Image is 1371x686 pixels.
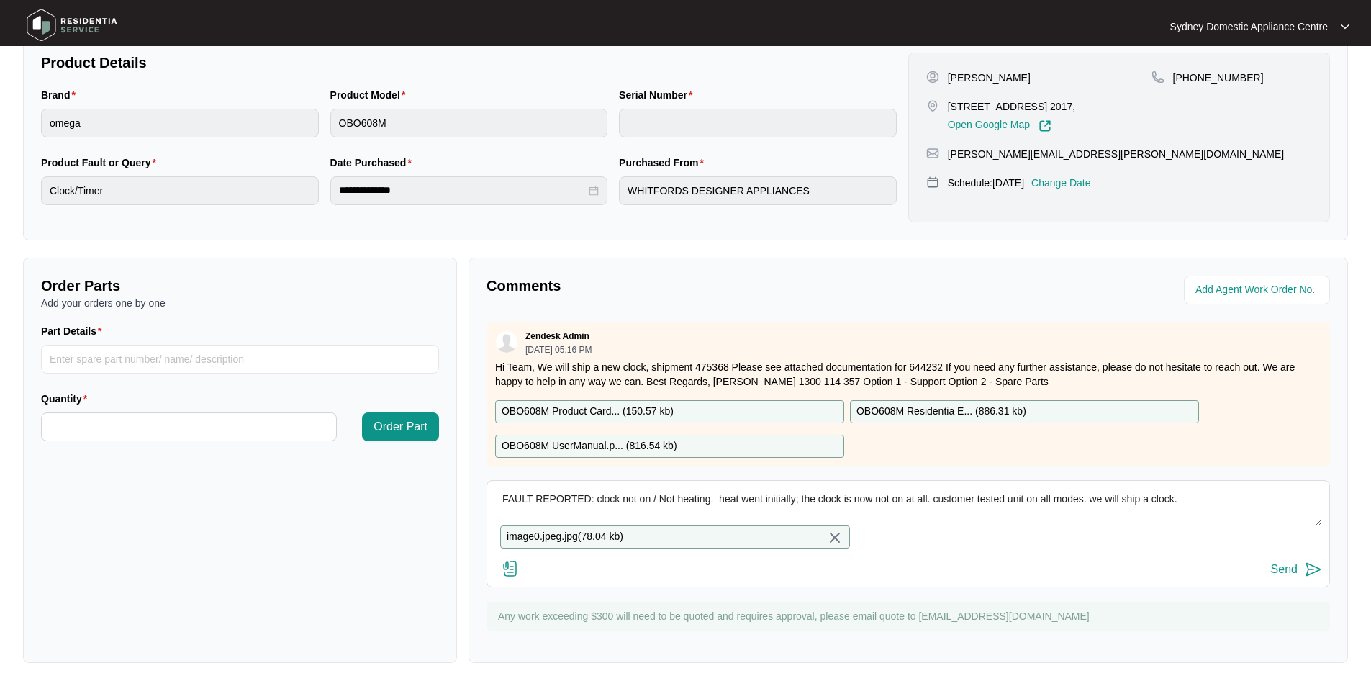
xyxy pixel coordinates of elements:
p: [DATE] 05:16 PM [525,346,592,354]
img: user.svg [496,331,517,353]
p: [PERSON_NAME][EMAIL_ADDRESS][PERSON_NAME][DOMAIN_NAME] [948,147,1285,161]
p: Change Date [1031,176,1091,190]
p: image0.jpeg.jpg ( 78.04 kb ) [507,529,623,545]
input: Serial Number [619,109,897,137]
p: [PHONE_NUMBER] [1173,71,1264,85]
img: file-attachment-doc.svg [502,560,519,577]
input: Add Agent Work Order No. [1195,281,1321,299]
img: dropdown arrow [1341,23,1349,30]
p: Schedule: [DATE] [948,176,1024,190]
img: residentia service logo [22,4,122,47]
a: Open Google Map [948,119,1051,132]
p: Sydney Domestic Appliance Centre [1170,19,1328,34]
input: Brand [41,109,319,137]
p: OBO608M UserManual.p... ( 816.54 kb ) [502,438,677,454]
input: Product Model [330,109,608,137]
label: Quantity [41,392,93,406]
textarea: FAULT REPORTED: clock not on / Not heating. heat went initially; the clock is now not on at all. ... [494,488,1322,525]
label: Product Fault or Query [41,155,162,170]
input: Purchased From [619,176,897,205]
label: Purchased From [619,155,710,170]
label: Serial Number [619,88,698,102]
img: send-icon.svg [1305,561,1322,578]
p: Zendesk Admin [525,330,589,342]
p: Add your orders one by one [41,296,439,310]
span: Order Part [374,418,427,435]
p: Hi Team, We will ship a new clock, shipment 475368 Please see attached documentation for 644232 I... [495,360,1321,389]
input: Date Purchased [339,183,587,198]
p: Any work exceeding $300 will need to be quoted and requires approval, please email quote to [EMAI... [498,609,1323,623]
button: Order Part [362,412,439,441]
img: map-pin [926,176,939,189]
p: [PERSON_NAME] [948,71,1031,85]
input: Product Fault or Query [41,176,319,205]
img: map-pin [1151,71,1164,84]
img: close [826,529,843,546]
input: Part Details [41,345,439,374]
p: Product Details [41,53,897,73]
button: Send [1271,560,1322,579]
label: Part Details [41,324,108,338]
p: Comments [487,276,898,296]
img: user-pin [926,71,939,84]
label: Date Purchased [330,155,417,170]
div: Send [1271,563,1298,576]
img: map-pin [926,99,939,112]
label: Brand [41,88,81,102]
img: map-pin [926,147,939,160]
p: [STREET_ADDRESS] 2017, [948,99,1075,114]
p: Order Parts [41,276,439,296]
label: Product Model [330,88,412,102]
img: Link-External [1039,119,1051,132]
p: OBO608M Residentia E... ( 886.31 kb ) [856,404,1026,420]
input: Quantity [42,413,336,441]
p: OBO608M Product Card... ( 150.57 kb ) [502,404,674,420]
